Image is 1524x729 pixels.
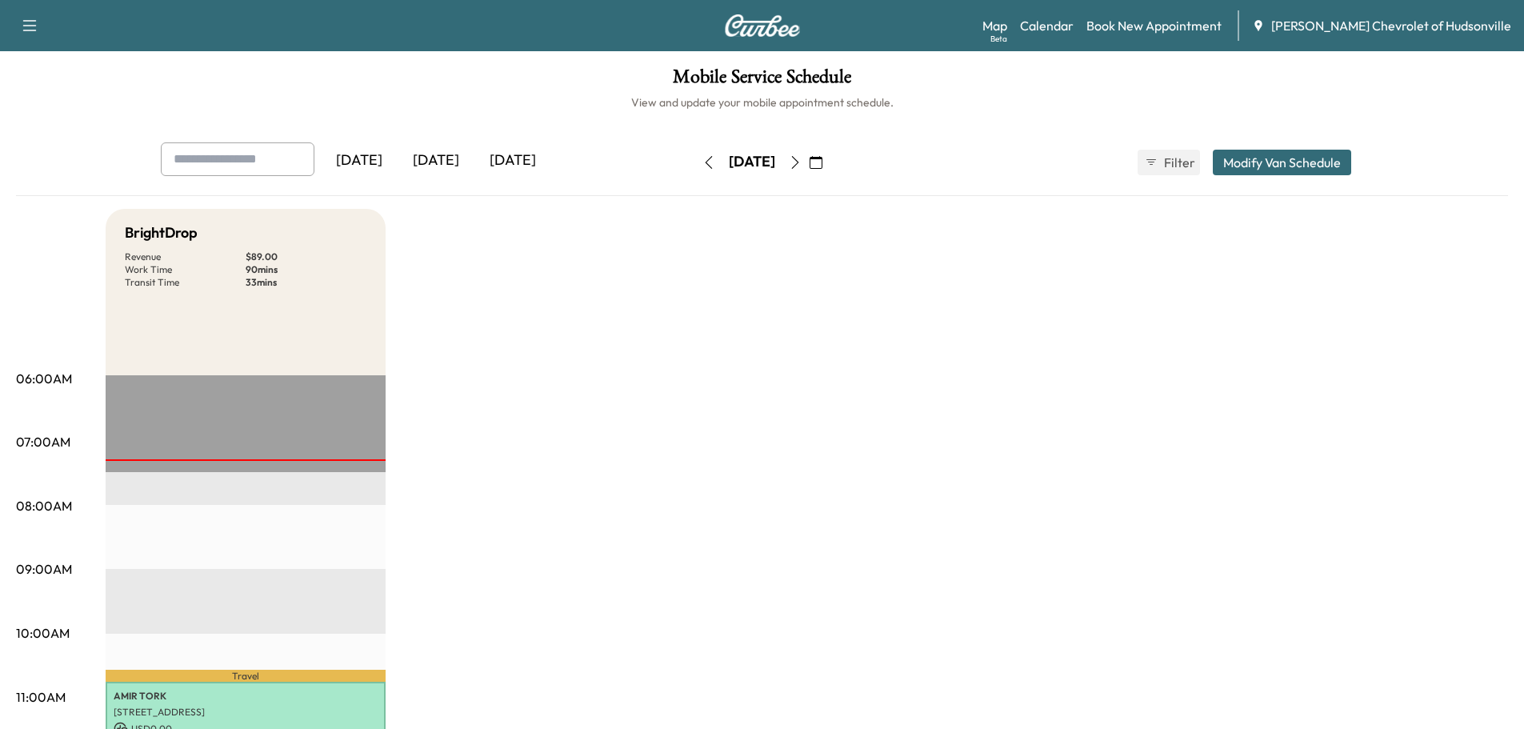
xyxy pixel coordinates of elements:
[125,276,246,289] p: Transit Time
[990,33,1007,45] div: Beta
[16,432,70,451] p: 07:00AM
[16,496,72,515] p: 08:00AM
[246,276,366,289] p: 33 mins
[106,670,386,682] p: Travel
[16,687,66,707] p: 11:00AM
[474,142,551,179] div: [DATE]
[16,623,70,643] p: 10:00AM
[1271,16,1511,35] span: [PERSON_NAME] Chevrolet of Hudsonville
[1020,16,1074,35] a: Calendar
[16,94,1508,110] h6: View and update your mobile appointment schedule.
[1213,150,1351,175] button: Modify Van Schedule
[398,142,474,179] div: [DATE]
[16,559,72,579] p: 09:00AM
[246,250,366,263] p: $ 89.00
[125,263,246,276] p: Work Time
[1138,150,1200,175] button: Filter
[724,14,801,37] img: Curbee Logo
[125,222,198,244] h5: BrightDrop
[321,142,398,179] div: [DATE]
[1086,16,1222,35] a: Book New Appointment
[246,263,366,276] p: 90 mins
[1164,153,1193,172] span: Filter
[16,67,1508,94] h1: Mobile Service Schedule
[125,250,246,263] p: Revenue
[114,690,378,703] p: AMIR TORK
[729,152,775,172] div: [DATE]
[982,16,1007,35] a: MapBeta
[114,706,378,719] p: [STREET_ADDRESS]
[16,369,72,388] p: 06:00AM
